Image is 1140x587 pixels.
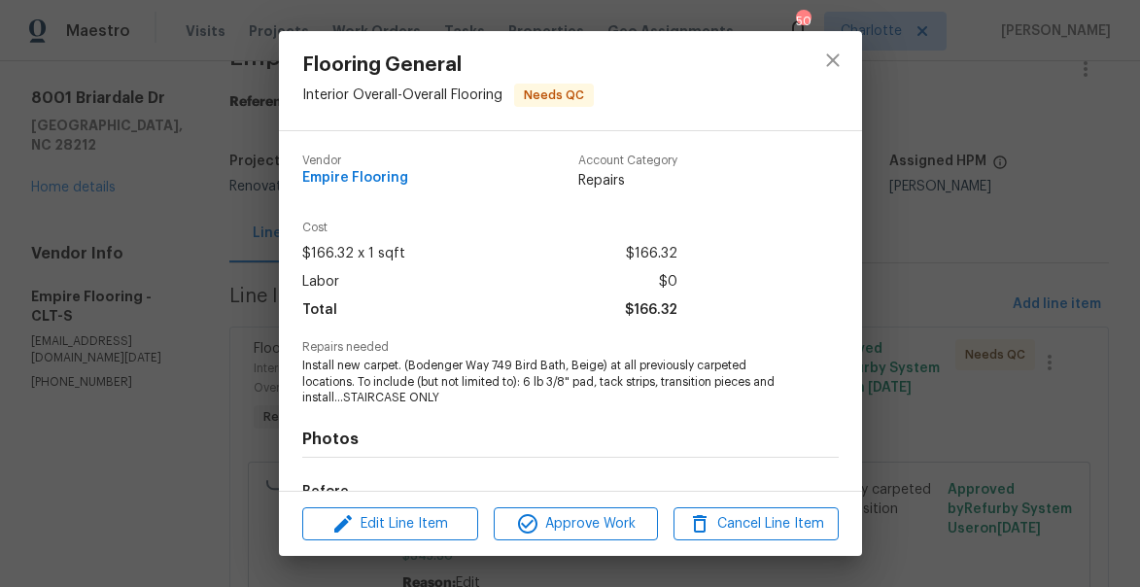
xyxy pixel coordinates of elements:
[796,12,810,31] div: 50
[302,485,349,499] h5: Before
[516,86,592,105] span: Needs QC
[308,512,472,536] span: Edit Line Item
[674,507,838,541] button: Cancel Line Item
[659,268,677,296] span: $0
[302,507,478,541] button: Edit Line Item
[679,512,832,536] span: Cancel Line Item
[302,296,337,325] span: Total
[302,222,677,234] span: Cost
[302,240,405,268] span: $166.32 x 1 sqft
[302,155,408,167] span: Vendor
[500,512,652,536] span: Approve Work
[810,37,856,84] button: close
[302,54,594,76] span: Flooring General
[302,341,839,354] span: Repairs needed
[494,507,658,541] button: Approve Work
[302,171,408,186] span: Empire Flooring
[302,430,839,449] h4: Photos
[578,171,677,190] span: Repairs
[302,88,502,102] span: Interior Overall - Overall Flooring
[302,268,339,296] span: Labor
[578,155,677,167] span: Account Category
[626,240,677,268] span: $166.32
[625,296,677,325] span: $166.32
[302,358,785,406] span: Install new carpet. (Bodenger Way 749 Bird Bath, Beige) at all previously carpeted locations. To ...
